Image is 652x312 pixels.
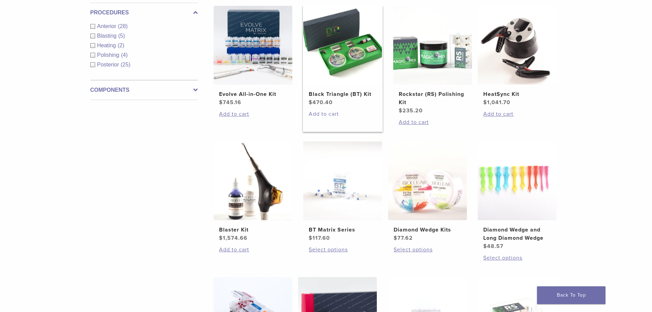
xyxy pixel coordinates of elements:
[219,99,241,106] bdi: 745.16
[393,6,472,85] img: Rockstar (RS) Polishing Kit
[483,99,487,106] span: $
[394,246,461,254] a: Select options for “Diamond Wedge Kits”
[309,99,333,106] bdi: 470.40
[483,226,551,242] h2: Diamond Wedge and Long Diamond Wedge
[97,62,121,67] span: Posterior
[483,243,487,250] span: $
[219,226,287,234] h2: Blaster Kit
[309,235,312,241] span: $
[483,243,503,250] bdi: 48.57
[478,141,557,220] img: Diamond Wedge and Long Diamond Wedge
[118,33,125,39] span: (5)
[214,6,292,85] img: Evolve All-in-One Kit
[394,226,461,234] h2: Diamond Wedge Kits
[303,141,383,242] a: BT Matrix SeriesBT Matrix Series $117.60
[219,90,287,98] h2: Evolve All-in-One Kit
[118,23,128,29] span: (28)
[483,90,551,98] h2: HeatSync Kit
[483,110,551,118] a: Add to cart: “HeatSync Kit”
[97,52,121,58] span: Polishing
[303,6,382,85] img: Black Triangle (BT) Kit
[478,6,557,85] img: HeatSync Kit
[388,141,467,220] img: Diamond Wedge Kits
[214,141,292,220] img: Blaster Kit
[399,118,466,126] a: Add to cart: “Rockstar (RS) Polishing Kit”
[213,141,293,242] a: Blaster KitBlaster Kit $1,574.66
[483,254,551,262] a: Select options for “Diamond Wedge and Long Diamond Wedge”
[303,141,382,220] img: BT Matrix Series
[309,235,330,241] bdi: 117.60
[394,235,397,241] span: $
[309,226,376,234] h2: BT Matrix Series
[309,90,376,98] h2: Black Triangle (BT) Kit
[303,6,383,107] a: Black Triangle (BT) KitBlack Triangle (BT) Kit $470.40
[399,90,466,107] h2: Rockstar (RS) Polishing Kit
[477,141,557,250] a: Diamond Wedge and Long Diamond WedgeDiamond Wedge and Long Diamond Wedge $48.57
[388,141,468,242] a: Diamond Wedge KitsDiamond Wedge Kits $77.62
[97,42,118,48] span: Heating
[219,235,247,241] bdi: 1,574.66
[213,6,293,107] a: Evolve All-in-One KitEvolve All-in-One Kit $745.16
[309,99,312,106] span: $
[118,42,125,48] span: (2)
[97,23,118,29] span: Anterior
[309,246,376,254] a: Select options for “BT Matrix Series”
[394,235,413,241] bdi: 77.62
[121,62,130,67] span: (25)
[537,286,605,304] a: Back To Top
[399,107,402,114] span: $
[97,33,118,39] span: Blasting
[393,6,473,115] a: Rockstar (RS) Polishing KitRockstar (RS) Polishing Kit $235.20
[309,110,376,118] a: Add to cart: “Black Triangle (BT) Kit”
[477,6,557,107] a: HeatSync KitHeatSync Kit $1,041.70
[90,9,198,17] label: Procedures
[399,107,423,114] bdi: 235.20
[219,110,287,118] a: Add to cart: “Evolve All-in-One Kit”
[90,86,198,94] label: Components
[121,52,128,58] span: (4)
[483,99,510,106] bdi: 1,041.70
[219,235,223,241] span: $
[219,99,223,106] span: $
[219,246,287,254] a: Add to cart: “Blaster Kit”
